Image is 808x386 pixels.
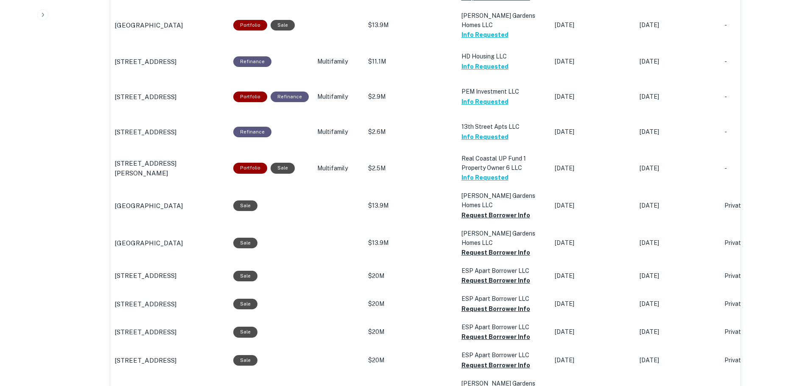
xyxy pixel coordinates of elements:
[233,355,257,366] div: Sale
[233,20,267,31] div: This is a portfolio loan with 10 properties
[233,271,257,281] div: Sale
[271,163,295,173] div: Sale
[640,92,716,101] p: [DATE]
[461,332,530,342] button: Request Borrower Info
[115,20,225,31] a: [GEOGRAPHIC_DATA]
[233,127,271,137] div: This loan purpose was for refinancing
[461,322,546,332] p: ESP Apart Borrower LLC
[724,57,792,66] p: -
[115,57,225,67] a: [STREET_ADDRESS]
[368,356,453,365] p: $20M
[368,128,453,136] p: $2.6M
[233,56,271,67] div: This loan purpose was for refinancing
[640,128,716,136] p: [DATE]
[115,201,183,211] p: [GEOGRAPHIC_DATA]
[461,275,530,286] button: Request Borrower Info
[115,20,183,31] p: [GEOGRAPHIC_DATA]
[555,328,631,336] p: [DATE]
[724,328,792,336] p: Private Money
[461,191,546,210] p: [PERSON_NAME] Gardens Homes LLC
[115,201,225,211] a: [GEOGRAPHIC_DATA]
[115,355,225,366] a: [STREET_ADDRESS]
[555,239,631,247] p: [DATE]
[317,128,360,136] p: Multifamily
[115,271,176,281] p: [STREET_ADDRESS]
[461,360,530,370] button: Request Borrower Info
[555,57,631,66] p: [DATE]
[115,299,176,309] p: [STREET_ADDRESS]
[724,201,792,210] p: Private Money
[766,318,808,359] iframe: Chat Widget
[461,52,546,61] p: HD Housing LLC
[555,92,631,101] p: [DATE]
[640,300,716,308] p: [DATE]
[115,127,225,137] a: [STREET_ADDRESS]
[368,57,453,66] p: $11.1M
[461,61,509,72] button: Info Requested
[461,172,509,183] button: Info Requested
[233,163,267,173] div: This is a portfolio loan with 7 properties
[461,350,546,360] p: ESP Apart Borrower LLC
[115,271,225,281] a: [STREET_ADDRESS]
[271,20,295,31] div: Sale
[461,210,530,220] button: Request Borrower Info
[271,92,309,102] div: This loan purpose was for refinancing
[233,299,257,309] div: Sale
[115,92,176,102] p: [STREET_ADDRESS]
[368,201,453,210] p: $13.9M
[115,92,225,102] a: [STREET_ADDRESS]
[115,327,225,337] a: [STREET_ADDRESS]
[461,154,546,172] p: Real Coastal UP Fund 1 Property Owner 6 LLC
[724,300,792,308] p: Private Money
[461,97,509,107] button: Info Requested
[640,328,716,336] p: [DATE]
[461,132,509,142] button: Info Requested
[724,128,792,136] p: -
[461,87,546,96] p: PEM Investment LLC
[115,355,176,366] p: [STREET_ADDRESS]
[317,57,360,66] p: Multifamily
[461,229,546,247] p: [PERSON_NAME] Gardens Homes LLC
[555,201,631,210] p: [DATE]
[368,300,453,308] p: $20M
[640,356,716,365] p: [DATE]
[461,122,546,131] p: 13th Street Apts LLC
[640,239,716,247] p: [DATE]
[461,247,530,258] button: Request Borrower Info
[461,266,546,275] p: ESP Apart Borrower LLC
[233,92,267,102] div: This is a portfolio loan with 2 properties
[555,164,631,173] p: [DATE]
[115,238,183,248] p: [GEOGRAPHIC_DATA]
[461,294,546,303] p: ESP Apart Borrower LLC
[724,239,792,247] p: Private Money
[461,304,530,314] button: Request Borrower Info
[461,30,509,40] button: Info Requested
[368,164,453,173] p: $2.5M
[115,158,225,178] a: [STREET_ADDRESS][PERSON_NAME]
[317,164,360,173] p: Multifamily
[555,128,631,136] p: [DATE]
[724,92,792,101] p: -
[640,272,716,280] p: [DATE]
[368,92,453,101] p: $2.9M
[233,238,257,248] div: Sale
[640,57,716,66] p: [DATE]
[555,356,631,365] p: [DATE]
[640,164,716,173] p: [DATE]
[724,21,792,30] p: -
[724,356,792,365] p: Private Money
[115,127,176,137] p: [STREET_ADDRESS]
[368,272,453,280] p: $20M
[233,327,257,337] div: Sale
[724,272,792,280] p: Private Money
[115,238,225,248] a: [GEOGRAPHIC_DATA]
[115,327,176,337] p: [STREET_ADDRESS]
[368,21,453,30] p: $13.9M
[640,21,716,30] p: [DATE]
[368,328,453,336] p: $20M
[115,57,176,67] p: [STREET_ADDRESS]
[317,92,360,101] p: Multifamily
[555,21,631,30] p: [DATE]
[640,201,716,210] p: [DATE]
